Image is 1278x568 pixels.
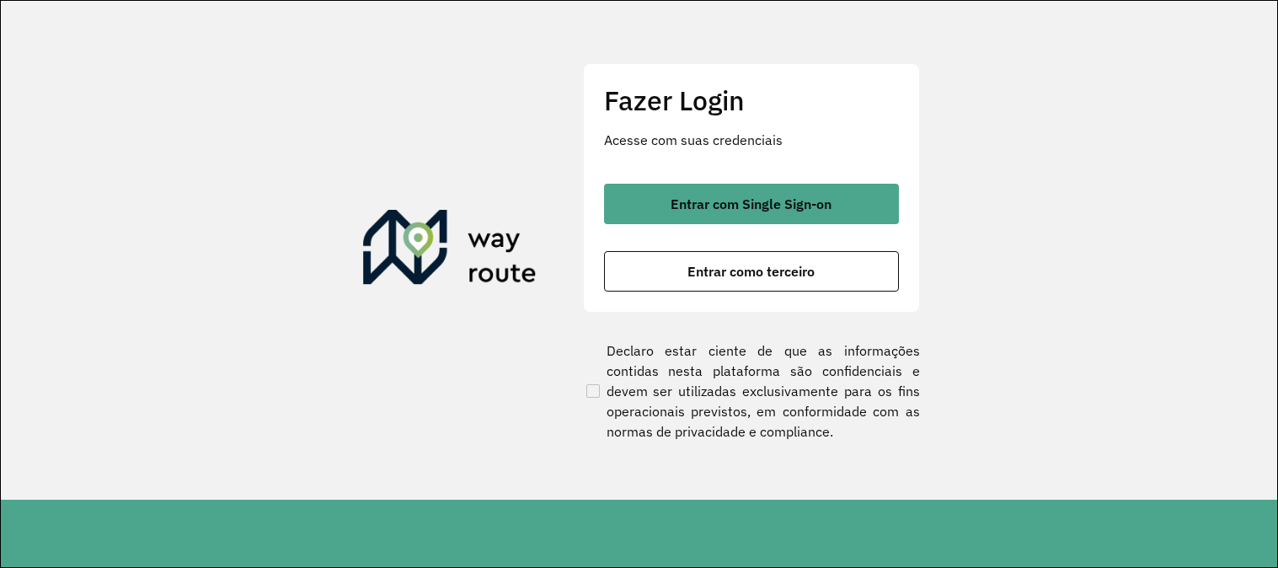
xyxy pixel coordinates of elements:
span: Entrar com Single Sign-on [671,197,832,211]
img: Roteirizador AmbevTech [363,210,537,291]
p: Acesse com suas credenciais [604,130,899,150]
button: button [604,251,899,292]
label: Declaro estar ciente de que as informações contidas nesta plataforma são confidenciais e devem se... [583,340,920,442]
button: button [604,184,899,224]
h2: Fazer Login [604,84,899,116]
span: Entrar como terceiro [687,265,815,278]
